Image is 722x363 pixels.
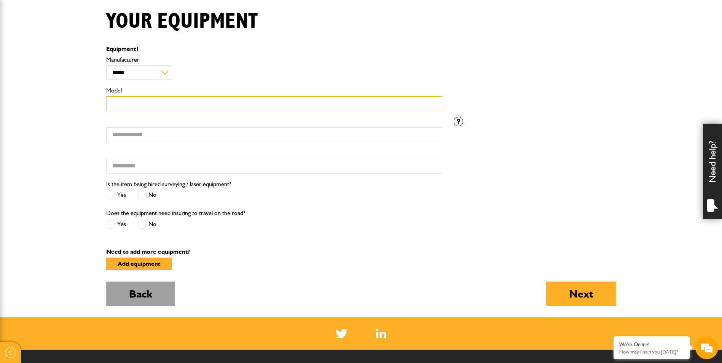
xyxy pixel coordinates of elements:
[137,220,156,229] label: No
[703,124,722,219] div: Need help?
[106,210,245,216] label: Does the equipment need insuring to travel on the road?
[10,70,139,87] input: Enter your last name
[619,349,684,355] p: How may I help you today?
[13,42,32,53] img: d_20077148190_company_1631870298795_20077148190
[336,329,347,338] img: Twitter
[106,249,616,255] p: Need to add more equipment?
[125,4,143,22] div: Minimize live chat window
[10,93,139,110] input: Enter your email address
[619,341,684,348] div: We're Online!
[10,138,139,228] textarea: Type your message and hit 'Enter'
[104,234,138,245] em: Start Chat
[376,329,386,338] a: LinkedIn
[137,190,156,200] label: No
[106,9,258,34] h1: Your equipment
[376,329,386,338] img: Linked In
[40,43,128,53] div: Chat with us now
[106,57,442,63] label: Manufacturer
[106,46,442,52] p: Equipment
[136,45,139,53] span: 1
[106,220,126,229] label: Yes
[106,282,175,306] button: Back
[546,282,616,306] button: Next
[106,88,442,94] label: Model
[10,115,139,132] input: Enter your phone number
[106,190,126,200] label: Yes
[106,258,172,270] button: Add equipment
[106,181,231,187] label: Is the item being hired surveying / laser equipment?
